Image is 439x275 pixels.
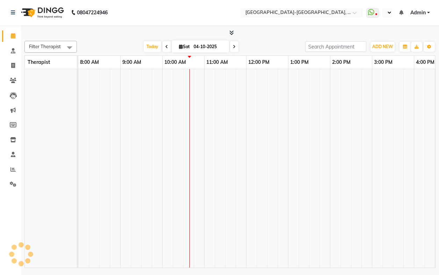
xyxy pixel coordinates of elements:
a: 9:00 AM [121,57,143,67]
span: Therapist [28,59,50,65]
span: Sat [177,44,192,49]
button: ADD NEW [370,42,395,52]
span: Admin [410,9,426,16]
span: Filter Therapist [29,44,61,49]
img: logo [18,3,66,22]
input: Search Appointment [305,41,366,52]
a: 11:00 AM [204,57,230,67]
a: 1:00 PM [288,57,310,67]
a: 3:00 PM [372,57,394,67]
input: 2025-10-04 [192,42,226,52]
a: 10:00 AM [163,57,188,67]
span: ADD NEW [372,44,393,49]
span: Today [144,41,161,52]
a: 2:00 PM [330,57,352,67]
a: 8:00 AM [78,57,101,67]
b: 08047224946 [77,3,108,22]
a: 4:00 PM [414,57,436,67]
a: 12:00 PM [246,57,271,67]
